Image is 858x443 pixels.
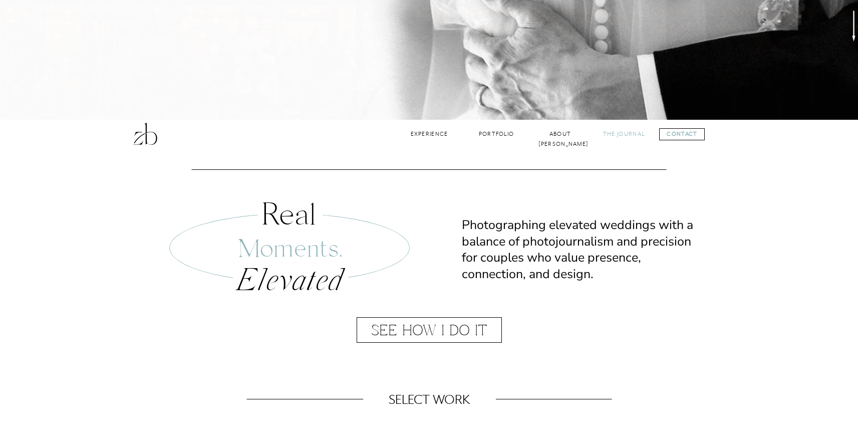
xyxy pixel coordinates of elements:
p: Moments. [236,237,345,258]
h3: Select Work [375,391,484,408]
a: Experience [409,129,450,139]
p: Elevated [226,263,353,301]
a: The Journal [603,129,646,139]
p: Real [145,200,434,234]
a: Portfolio [476,129,517,139]
p: Photographing elevated weddings with a balance of photojournalism and precision for couples who v... [462,217,705,286]
a: About [PERSON_NAME] [538,129,583,139]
